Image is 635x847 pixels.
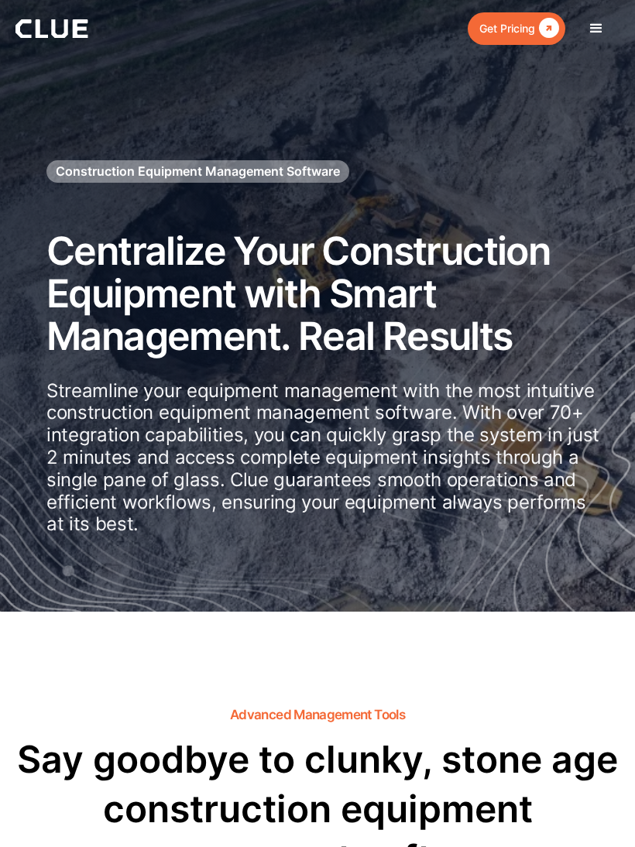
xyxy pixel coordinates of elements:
[230,708,405,722] h2: Advanced Management Tools
[535,19,559,38] div: 
[56,163,340,180] h1: Construction Equipment Management Software
[46,380,604,537] p: Streamline your equipment management with the most intuitive construction equipment management so...
[46,230,604,358] h2: Centralize Your Construction Equipment with Smart Management. Real Results
[573,5,620,52] div: menu
[479,19,535,38] div: Get Pricing
[468,12,565,44] a: Get Pricing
